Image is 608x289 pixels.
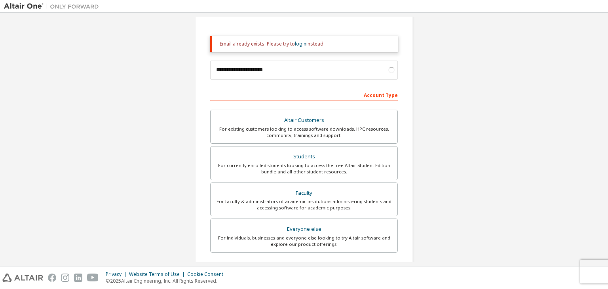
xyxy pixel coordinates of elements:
[187,271,228,278] div: Cookie Consent
[215,198,393,211] div: For faculty & administrators of academic institutions administering students and accessing softwa...
[74,274,82,282] img: linkedin.svg
[48,274,56,282] img: facebook.svg
[87,274,99,282] img: youtube.svg
[215,126,393,139] div: For existing customers looking to access software downloads, HPC resources, community, trainings ...
[106,271,129,278] div: Privacy
[4,2,103,10] img: Altair One
[2,274,43,282] img: altair_logo.svg
[210,88,398,101] div: Account Type
[215,224,393,235] div: Everyone else
[215,235,393,247] div: For individuals, businesses and everyone else looking to try Altair software and explore our prod...
[129,271,187,278] div: Website Terms of Use
[215,188,393,199] div: Faculty
[61,274,69,282] img: instagram.svg
[215,115,393,126] div: Altair Customers
[215,162,393,175] div: For currently enrolled students looking to access the free Altair Student Edition bundle and all ...
[220,41,391,47] div: Email already exists. Please try to instead.
[215,151,393,162] div: Students
[295,40,306,47] a: login
[106,278,228,284] p: © 2025 Altair Engineering, Inc. All Rights Reserved.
